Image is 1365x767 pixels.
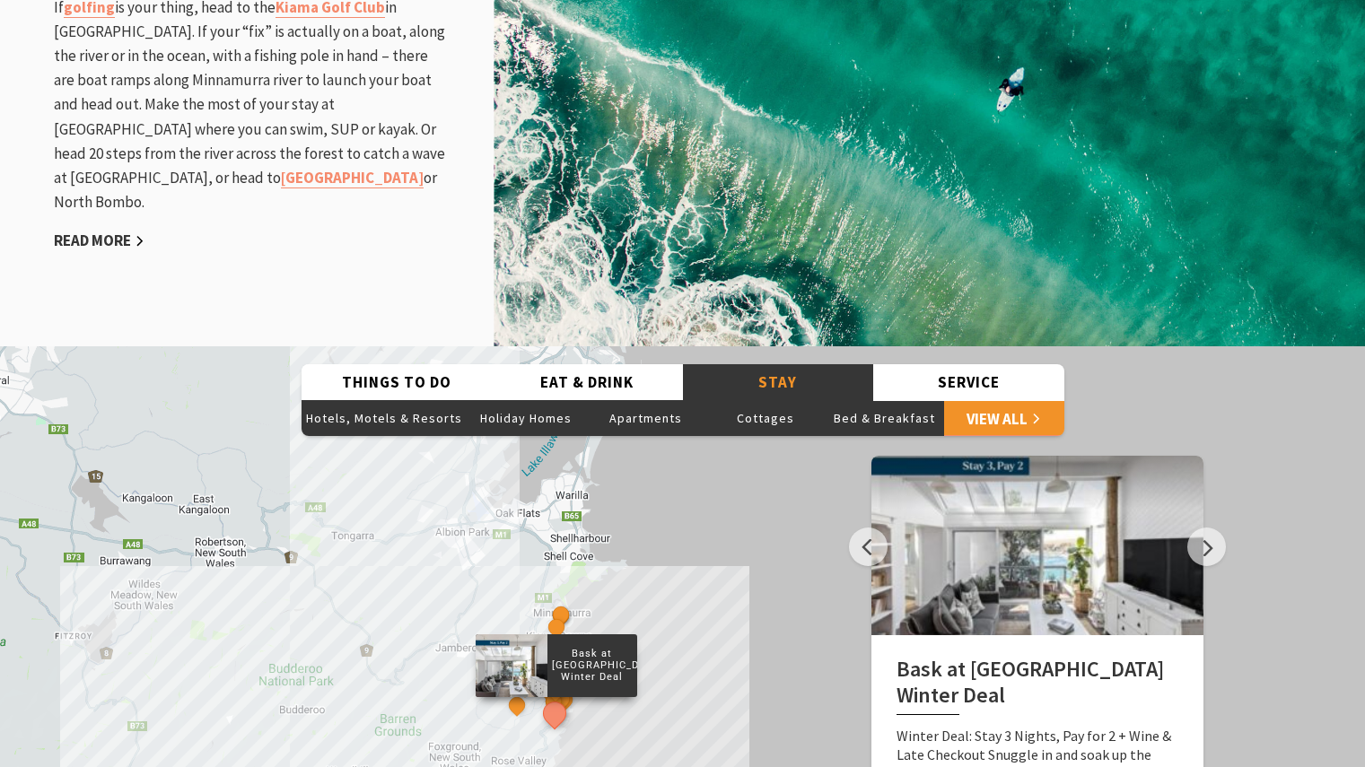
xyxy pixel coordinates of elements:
button: See detail about Saddleback Grove [505,693,529,717]
h2: Bask at [GEOGRAPHIC_DATA] Winter Deal [897,657,1178,715]
button: Next [1187,527,1226,566]
p: Bask at [GEOGRAPHIC_DATA] Winter Deal [547,645,636,686]
button: See detail about Casa Mar Azul [545,615,568,639]
button: See detail about Greyleigh Kiama [512,675,536,698]
button: Things To Do [302,364,493,401]
a: Read More [54,231,144,251]
button: Cottages [705,400,825,436]
button: Hotels, Motels & Resorts [302,400,467,436]
button: Service [873,364,1064,401]
button: Holiday Homes [467,400,586,436]
button: Apartments [586,400,705,436]
button: Eat & Drink [492,364,683,401]
button: Stay [683,364,874,401]
a: View All [944,400,1063,436]
button: Previous [849,527,888,566]
button: See detail about Bask at Loves Bay Winter Deal [538,696,571,729]
a: [GEOGRAPHIC_DATA] [281,168,424,188]
button: Bed & Breakfast [825,400,944,436]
